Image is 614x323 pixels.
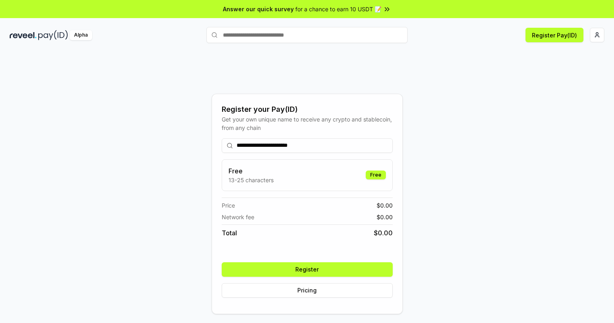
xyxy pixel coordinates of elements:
[295,5,381,13] span: for a chance to earn 10 USDT 📝
[377,201,393,210] span: $ 0.00
[525,28,583,42] button: Register Pay(ID)
[377,213,393,221] span: $ 0.00
[222,213,254,221] span: Network fee
[374,228,393,238] span: $ 0.00
[223,5,294,13] span: Answer our quick survey
[222,115,393,132] div: Get your own unique name to receive any crypto and stablecoin, from any chain
[222,201,235,210] span: Price
[222,283,393,298] button: Pricing
[222,104,393,115] div: Register your Pay(ID)
[229,176,274,184] p: 13-25 characters
[229,166,274,176] h3: Free
[222,228,237,238] span: Total
[366,171,386,179] div: Free
[222,262,393,277] button: Register
[38,30,68,40] img: pay_id
[70,30,92,40] div: Alpha
[10,30,37,40] img: reveel_dark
